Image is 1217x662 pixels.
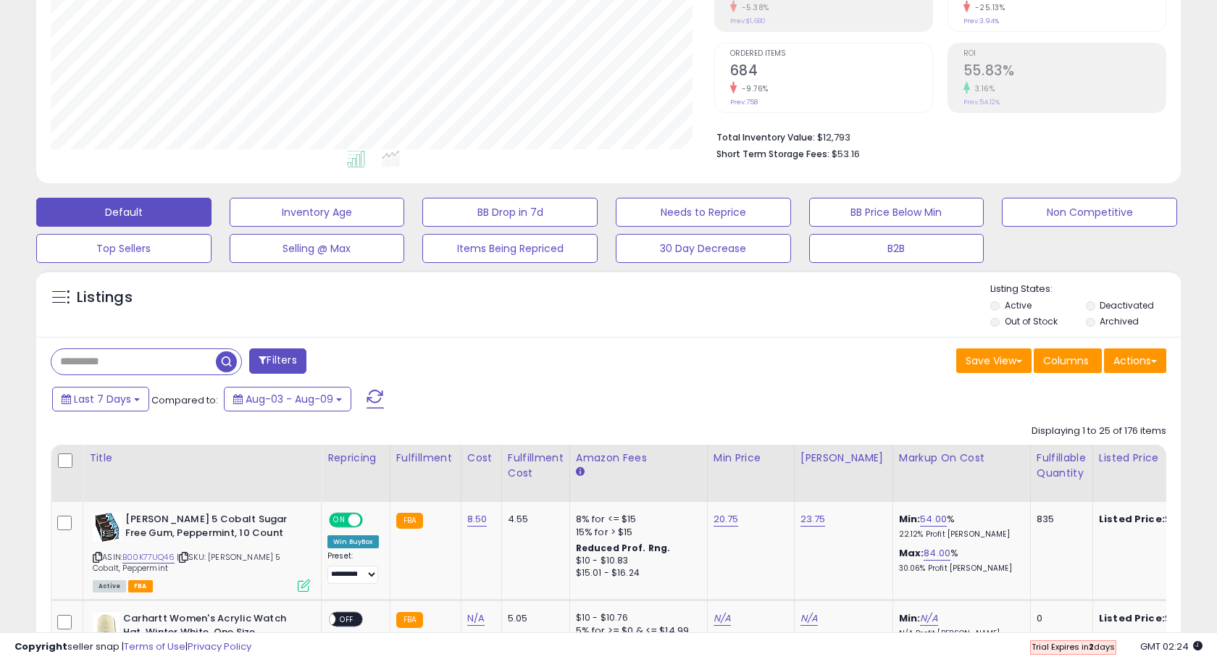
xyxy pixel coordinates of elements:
div: 0 [1037,612,1082,625]
button: Inventory Age [230,198,405,227]
b: Short Term Storage Fees: [716,148,829,160]
b: Carhartt Women's Acrylic Watch Hat, Winter White, One Size [123,612,299,642]
small: Prev: $1,680 [730,17,766,25]
button: Last 7 Days [52,387,149,411]
b: Listed Price: [1099,512,1165,526]
span: FBA [128,580,153,592]
button: Needs to Reprice [616,198,791,227]
a: Privacy Policy [188,640,251,653]
div: Markup on Cost [899,451,1024,466]
div: Win BuyBox [327,535,379,548]
a: 54.00 [920,512,947,527]
label: Archived [1100,315,1139,327]
a: B00K77UQ46 [122,551,175,563]
b: Min: [899,611,921,625]
b: Reduced Prof. Rng. [576,542,671,554]
p: 30.06% Profit [PERSON_NAME] [899,563,1019,574]
div: $15.01 - $16.24 [576,567,696,579]
div: 835 [1037,513,1082,526]
label: Active [1005,299,1032,311]
b: [PERSON_NAME] 5 Cobalt Sugar Free Gum, Peppermint, 10 Count [125,513,301,543]
button: BB Price Below Min [809,198,984,227]
button: Selling @ Max [230,234,405,263]
th: The percentage added to the cost of goods (COGS) that forms the calculator for Min & Max prices. [892,445,1030,502]
div: Min Price [714,451,788,466]
span: Ordered Items [730,50,932,58]
div: Displaying 1 to 25 of 176 items [1032,424,1166,438]
div: Fulfillable Quantity [1037,451,1087,481]
span: Trial Expires in days [1032,641,1115,653]
div: Fulfillment Cost [508,451,564,481]
li: $12,793 [716,127,1155,145]
span: Last 7 Days [74,392,131,406]
small: FBA [396,513,423,529]
div: 4.55 [508,513,559,526]
span: OFF [361,514,384,527]
b: Listed Price: [1099,611,1165,625]
button: Actions [1104,348,1166,373]
label: Deactivated [1100,299,1154,311]
span: ROI [963,50,1166,58]
b: Min: [899,512,921,526]
p: Listing States: [990,282,1180,296]
span: Aug-03 - Aug-09 [246,392,333,406]
div: ASIN: [93,513,310,590]
a: 8.50 [467,512,488,527]
small: 3.16% [970,83,995,94]
button: Default [36,198,212,227]
small: -5.38% [737,2,769,13]
a: 23.75 [800,512,826,527]
span: ON [330,514,348,527]
div: Repricing [327,451,384,466]
span: $53.16 [832,147,860,161]
div: Title [89,451,315,466]
small: FBA [396,612,423,628]
span: 2025-08-17 02:24 GMT [1140,640,1203,653]
span: Compared to: [151,393,218,407]
small: Amazon Fees. [576,466,585,479]
span: All listings currently available for purchase on Amazon [93,580,126,592]
b: Max: [899,546,924,560]
h2: 684 [730,62,932,82]
div: Amazon Fees [576,451,701,466]
div: 5.05 [508,612,559,625]
div: Fulfillment [396,451,455,466]
div: Preset: [327,551,379,584]
b: Total Inventory Value: [716,131,815,143]
a: 84.00 [924,546,950,561]
label: Out of Stock [1005,315,1058,327]
h2: 55.83% [963,62,1166,82]
div: $10 - $10.83 [576,555,696,567]
button: Items Being Repriced [422,234,598,263]
b: 2 [1089,641,1094,653]
button: Non Competitive [1002,198,1177,227]
small: Prev: 3.94% [963,17,999,25]
button: BB Drop in 7d [422,198,598,227]
div: Cost [467,451,495,466]
small: -9.76% [737,83,769,94]
img: 51WF8x6sddL._SL40_.jpg [93,513,122,542]
button: Top Sellers [36,234,212,263]
a: N/A [920,611,937,626]
a: Terms of Use [124,640,185,653]
strong: Copyright [14,640,67,653]
div: seller snap | | [14,640,251,654]
button: Columns [1034,348,1102,373]
div: % [899,513,1019,540]
small: Prev: 758 [730,98,758,106]
small: -25.13% [970,2,1005,13]
img: 41Wm0cugmGL._SL40_.jpg [93,612,120,641]
span: Columns [1043,353,1089,368]
div: $10 - $10.76 [576,612,696,624]
div: 8% for <= $15 [576,513,696,526]
div: [PERSON_NAME] [800,451,887,466]
small: Prev: 54.12% [963,98,1000,106]
button: 30 Day Decrease [616,234,791,263]
button: B2B [809,234,984,263]
button: Filters [249,348,306,374]
a: 20.75 [714,512,739,527]
div: 15% for > $15 [576,526,696,539]
button: Save View [956,348,1032,373]
button: Aug-03 - Aug-09 [224,387,351,411]
a: N/A [800,611,818,626]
